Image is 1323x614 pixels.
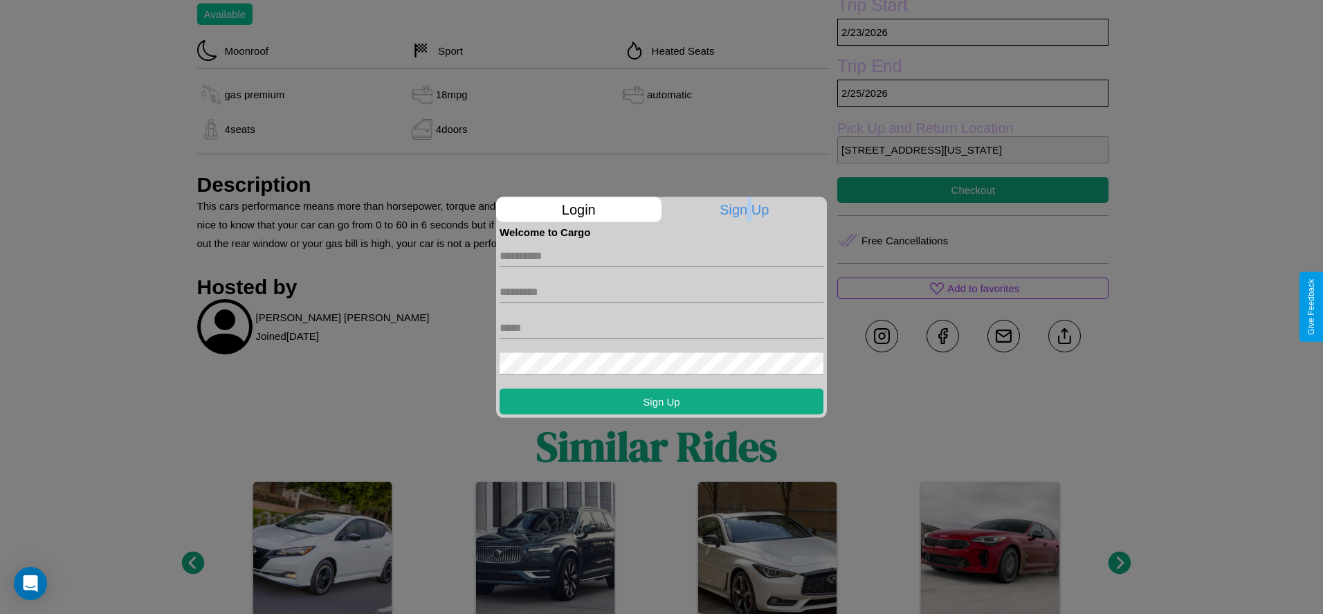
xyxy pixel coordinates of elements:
p: Login [496,197,661,222]
div: Give Feedback [1306,279,1316,335]
h4: Welcome to Cargo [500,226,823,237]
p: Sign Up [662,197,828,222]
button: Sign Up [500,388,823,414]
div: Open Intercom Messenger [14,567,47,600]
